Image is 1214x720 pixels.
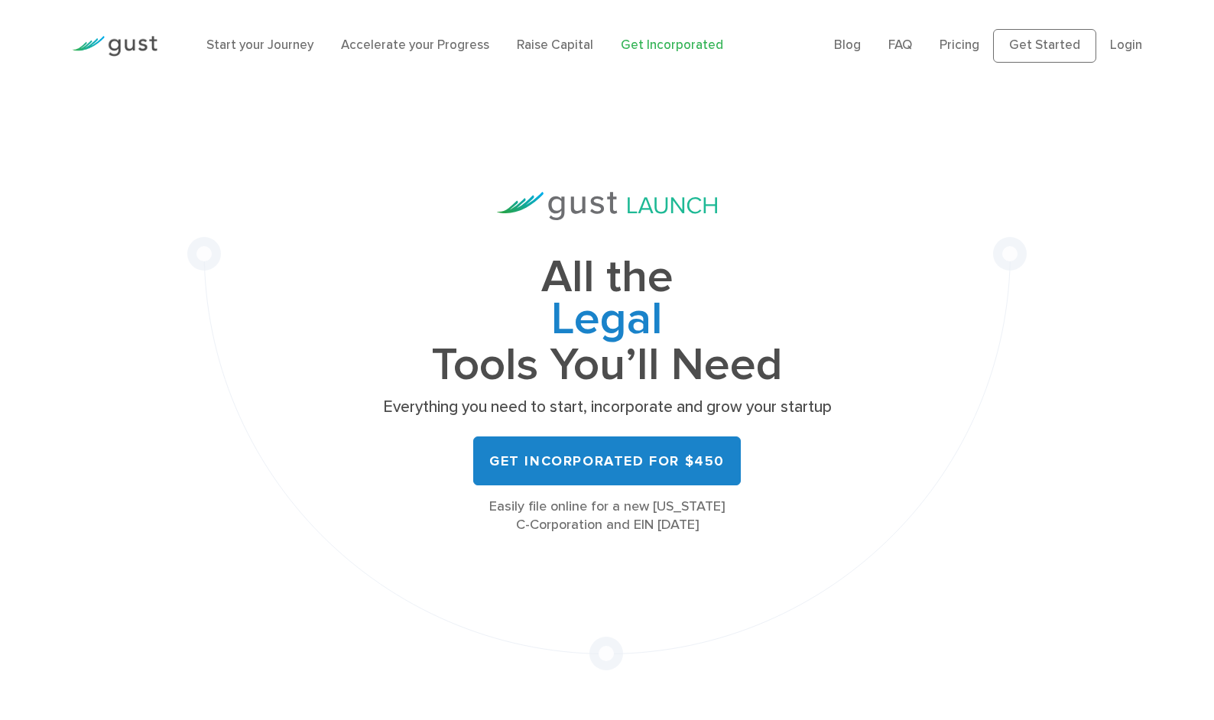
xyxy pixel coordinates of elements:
a: Blog [834,37,861,53]
img: Gust Logo [72,36,157,57]
a: Start your Journey [206,37,313,53]
a: Accelerate your Progress [341,37,489,53]
a: Get Incorporated [621,37,723,53]
img: Gust Launch Logo [497,192,717,220]
a: Login [1110,37,1142,53]
span: Legal [378,299,836,345]
p: Everything you need to start, incorporate and grow your startup [378,397,836,418]
a: Raise Capital [517,37,593,53]
div: Easily file online for a new [US_STATE] C-Corporation and EIN [DATE] [378,498,836,534]
a: Get Started [993,29,1096,63]
h1: All the Tools You’ll Need [378,257,836,386]
a: Pricing [940,37,979,53]
a: Get Incorporated for $450 [473,436,741,485]
a: FAQ [888,37,912,53]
